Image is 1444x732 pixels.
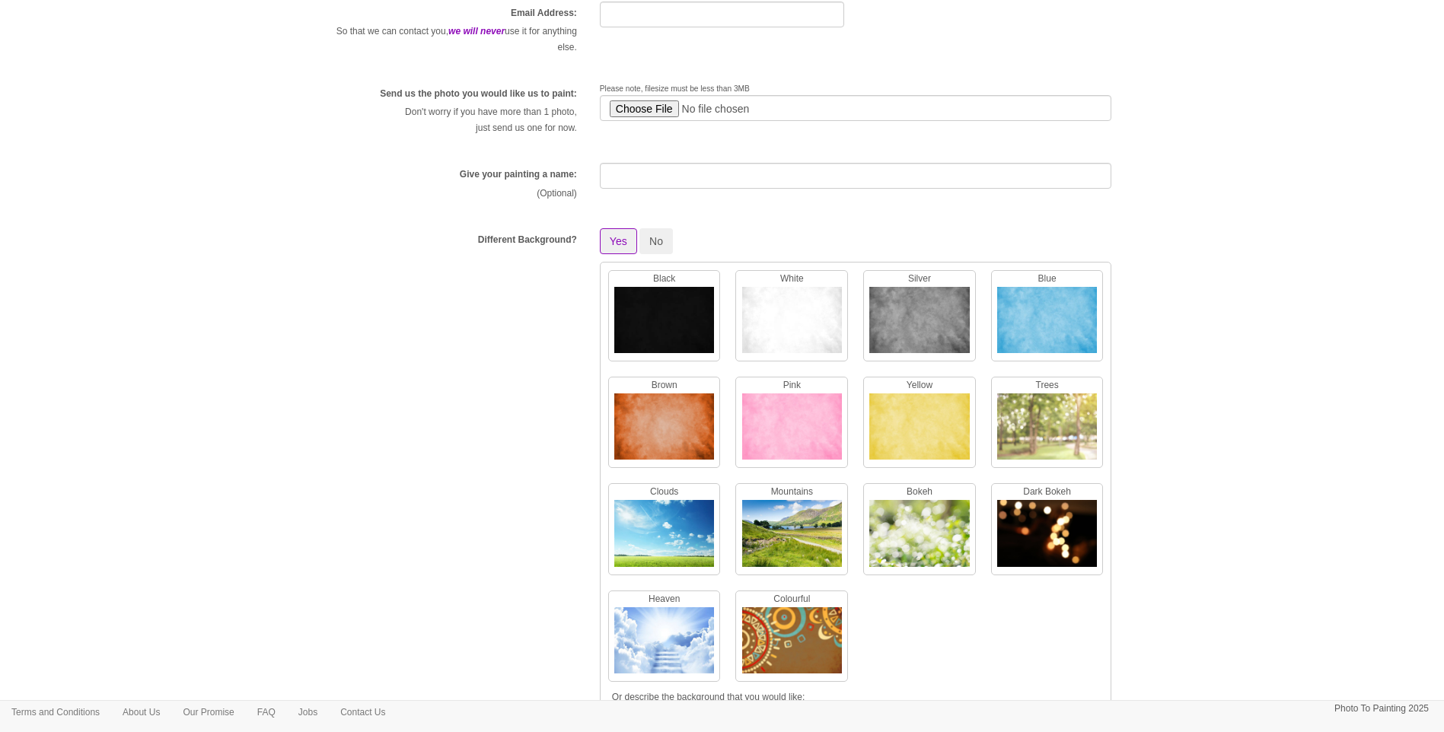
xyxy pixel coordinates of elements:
img: Bokeh [869,500,969,574]
p: (Optional) [333,186,577,202]
a: FAQ [246,701,287,724]
label: Send us the photo you would like us to paint: [380,88,577,100]
p: Heaven [609,591,720,607]
img: Dark Bokeh [997,500,1097,574]
img: Blue [997,287,1097,361]
p: White [736,271,847,287]
label: Give your painting a name: [460,168,577,181]
p: Don't worry if you have more than 1 photo, just send us one for now. [333,104,577,136]
p: Pink [736,377,847,393]
p: Mountains [736,484,847,500]
p: Or describe the background that you would like: [612,689,1100,705]
p: Brown [609,377,720,393]
p: Yellow [864,377,975,393]
p: Clouds [609,484,720,500]
img: Mountains [742,500,842,574]
a: Jobs [287,701,329,724]
p: So that we can contact you, use it for anything else. [333,24,577,56]
img: Brown [614,393,714,467]
a: About Us [111,701,171,724]
p: Dark Bokeh [992,484,1103,500]
span: Please note, filesize must be less than 3MB [600,84,750,93]
p: Colourful [736,591,847,607]
p: Blue [992,271,1103,287]
img: Black [614,287,714,361]
a: Contact Us [329,701,397,724]
button: Yes [600,228,637,254]
img: Silver [869,287,969,361]
img: Trees [997,393,1097,467]
button: No [639,228,673,254]
img: White [742,287,842,361]
p: Trees [992,377,1103,393]
img: Yellow [869,393,969,467]
p: Silver [864,271,975,287]
a: Our Promise [171,701,245,724]
img: Heaven [614,607,714,681]
p: Black [609,271,720,287]
label: Email Address: [511,7,577,20]
em: we will never [448,26,505,37]
p: Photo To Painting 2025 [1334,701,1429,717]
label: Different Background? [478,234,577,247]
p: Bokeh [864,484,975,500]
img: Colourful [742,607,842,681]
img: Clouds [614,500,714,574]
img: Pink [742,393,842,467]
